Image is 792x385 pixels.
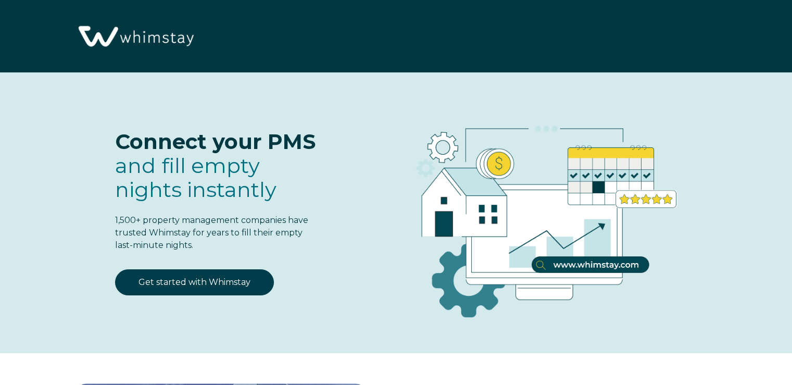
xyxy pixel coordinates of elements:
span: 1,500+ property management companies have trusted Whimstay for years to fill their empty last-min... [115,215,308,250]
span: and [115,153,276,202]
span: Connect your PMS [115,129,316,154]
img: Whimstay Logo-02 1 [73,5,197,69]
a: Get started with Whimstay [115,269,274,295]
img: RBO Ilustrations-03 [357,93,724,334]
span: fill empty nights instantly [115,153,276,202]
